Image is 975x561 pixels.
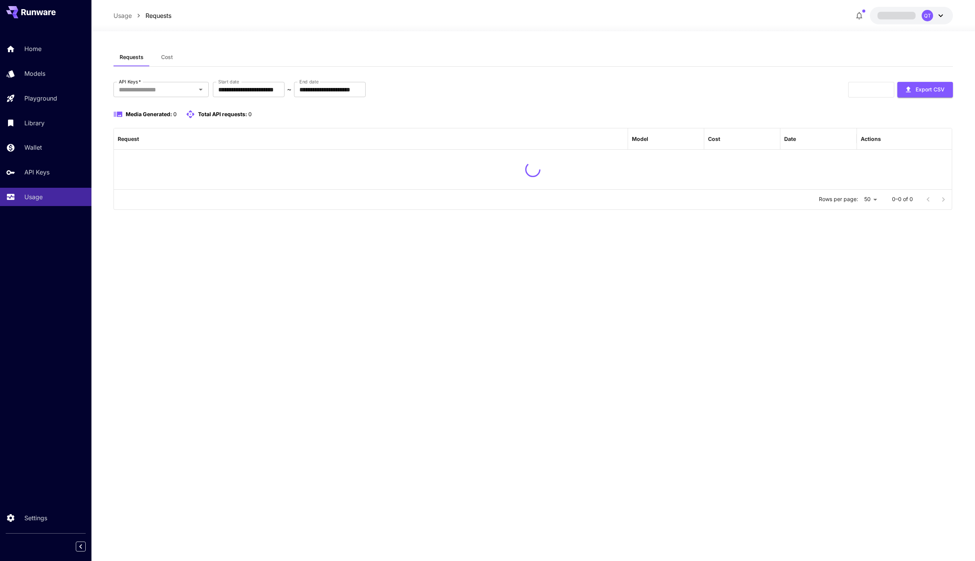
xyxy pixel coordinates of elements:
[248,111,252,117] span: 0
[198,111,247,117] span: Total API requests:
[24,168,50,177] p: API Keys
[218,78,239,85] label: Start date
[861,136,881,142] div: Actions
[76,542,86,551] button: Collapse sidebar
[120,54,144,61] span: Requests
[24,118,45,128] p: Library
[892,195,913,203] p: 0–0 of 0
[24,44,42,53] p: Home
[24,192,43,201] p: Usage
[861,194,880,205] div: 50
[113,11,132,20] a: Usage
[287,85,291,94] p: ~
[24,69,45,78] p: Models
[24,513,47,523] p: Settings
[784,136,796,142] div: Date
[708,136,720,142] div: Cost
[161,54,173,61] span: Cost
[299,78,318,85] label: End date
[897,82,953,97] button: Export CSV
[632,136,648,142] div: Model
[819,195,858,203] p: Rows per page:
[24,143,42,152] p: Wallet
[145,11,171,20] a: Requests
[195,84,206,95] button: Open
[118,136,139,142] div: Request
[82,540,91,553] div: Collapse sidebar
[24,94,57,103] p: Playground
[173,111,177,117] span: 0
[119,78,141,85] label: API Keys
[126,111,172,117] span: Media Generated:
[870,7,953,24] button: QT
[922,10,933,21] div: QT
[113,11,171,20] nav: breadcrumb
